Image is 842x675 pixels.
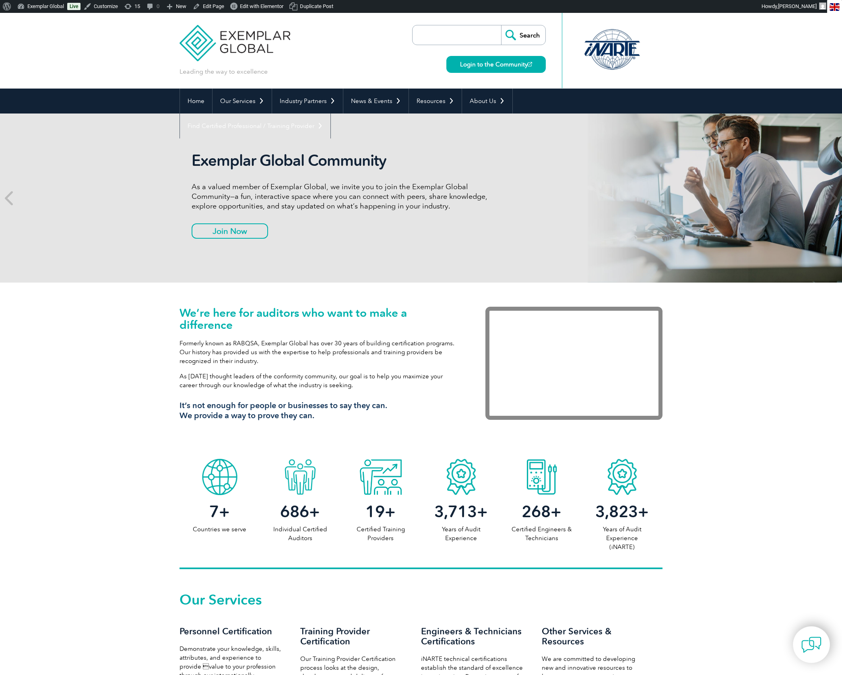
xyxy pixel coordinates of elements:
a: News & Events [343,89,409,114]
span: 19 [365,502,385,521]
input: Search [501,25,545,45]
h2: Exemplar Global Community [192,151,493,170]
a: Home [180,89,212,114]
h3: Engineers & Technicians Certifications [421,626,526,646]
p: Individual Certified Auditors [260,525,341,543]
a: Resources [409,89,462,114]
p: Years of Audit Experience (iNARTE) [582,525,662,551]
img: en [830,3,840,11]
h3: It’s not enough for people or businesses to say they can. We provide a way to prove they can. [180,400,461,421]
h2: + [582,505,662,518]
a: Find Certified Professional / Training Provider [180,114,330,138]
a: Live [67,3,80,10]
a: Our Services [213,89,272,114]
p: Certified Training Providers [341,525,421,543]
a: Join Now [192,223,268,239]
h2: + [341,505,421,518]
img: contact-chat.png [801,635,821,655]
h3: Training Provider Certification [300,626,405,646]
p: As [DATE] thought leaders of the conformity community, our goal is to help you maximize your care... [180,372,461,390]
h1: We’re here for auditors who want to make a difference [180,307,461,331]
a: Industry Partners [272,89,343,114]
p: As a valued member of Exemplar Global, we invite you to join the Exemplar Global Community—a fun,... [192,182,493,211]
span: 3,823 [595,502,638,521]
p: Countries we serve [180,525,260,534]
p: Years of Audit Experience [421,525,501,543]
h2: + [501,505,582,518]
span: Edit with Elementor [240,3,283,9]
a: Login to the Community [446,56,546,73]
span: 686 [280,502,309,521]
h3: Personnel Certification [180,626,284,636]
span: 3,713 [434,502,477,521]
p: Formerly known as RABQSA, Exemplar Global has over 30 years of building certification programs. O... [180,339,461,365]
span: 268 [522,502,551,521]
span: 7 [209,502,219,521]
h2: + [421,505,501,518]
h2: + [180,505,260,518]
a: About Us [462,89,512,114]
img: Exemplar Global [180,13,290,61]
span: [PERSON_NAME] [778,3,817,9]
h3: Other Services & Resources [542,626,646,646]
p: Certified Engineers & Technicians [501,525,582,543]
h2: + [260,505,341,518]
p: Leading the way to excellence [180,67,268,76]
h2: Our Services [180,593,662,606]
img: open_square.png [528,62,532,66]
iframe: Exemplar Global: Working together to make a difference [485,307,662,420]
